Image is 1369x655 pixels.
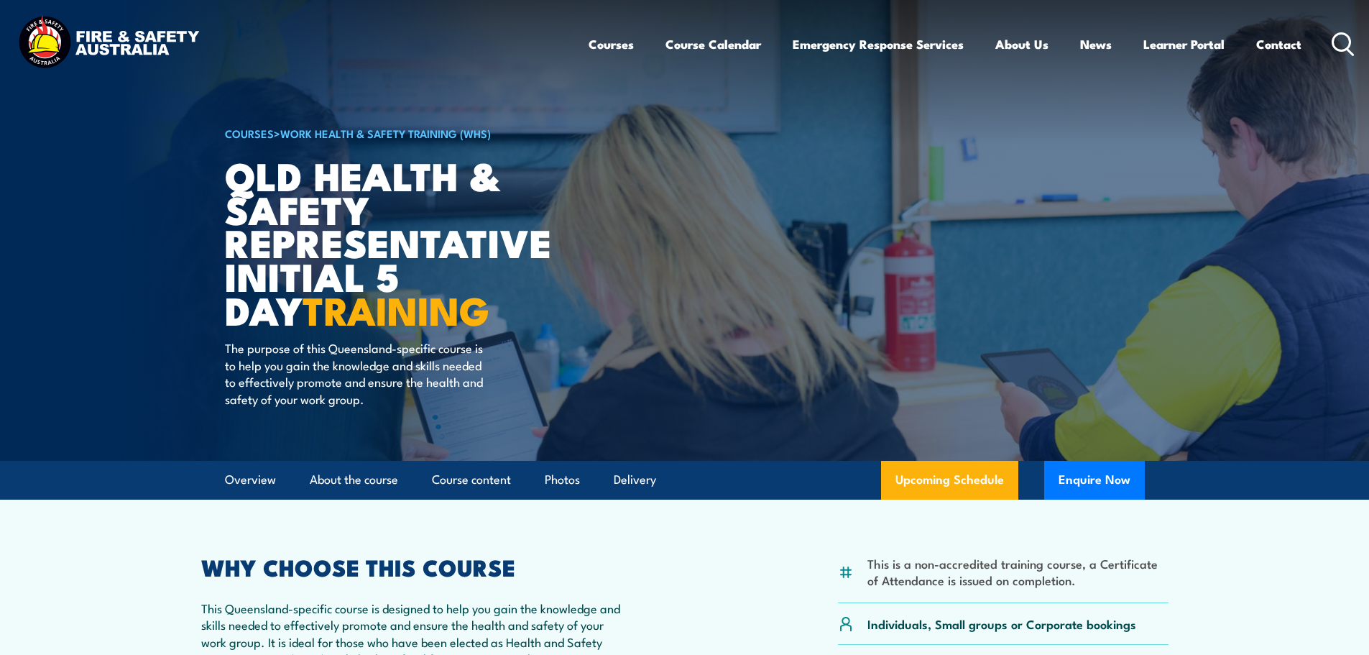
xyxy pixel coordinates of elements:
a: Courses [589,25,634,63]
a: Course Calendar [665,25,761,63]
a: Work Health & Safety Training (WHS) [280,125,491,141]
a: Photos [545,461,580,499]
a: About Us [995,25,1048,63]
a: About the course [310,461,398,499]
h1: QLD Health & Safety Representative Initial 5 Day [225,158,580,326]
button: Enquire Now [1044,461,1145,500]
p: Individuals, Small groups or Corporate bookings [867,615,1136,632]
a: Contact [1256,25,1301,63]
strong: TRAINING [303,279,489,339]
a: Emergency Response Services [793,25,964,63]
a: COURSES [225,125,274,141]
a: Overview [225,461,276,499]
a: News [1080,25,1112,63]
p: The purpose of this Queensland-specific course is to help you gain the knowledge and skills neede... [225,339,487,407]
a: Delivery [614,461,656,499]
h6: > [225,124,580,142]
a: Upcoming Schedule [881,461,1018,500]
h2: WHY CHOOSE THIS COURSE [201,556,621,577]
a: Course content [432,461,511,499]
a: Learner Portal [1143,25,1225,63]
li: This is a non-accredited training course, a Certificate of Attendance is issued on completion. [867,555,1169,589]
